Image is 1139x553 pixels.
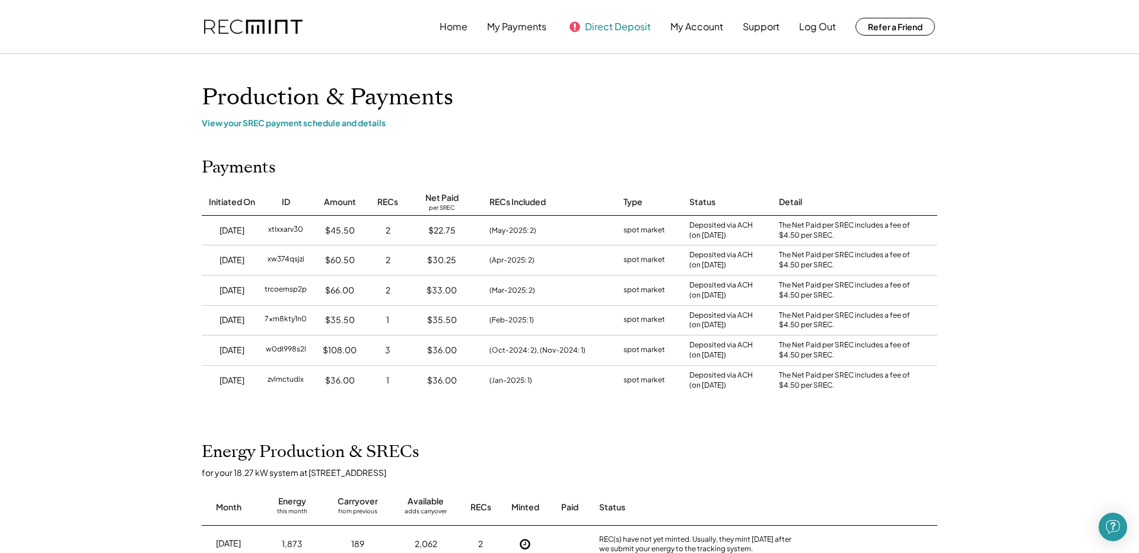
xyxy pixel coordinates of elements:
div: The Net Paid per SREC includes a fee of $4.50 per SREC. [779,311,915,331]
div: (Apr-2025: 2) [489,255,534,266]
div: [DATE] [219,254,244,266]
div: Available [408,496,444,507]
div: Detail [779,196,802,208]
div: $66.00 [325,285,354,296]
div: $22.75 [428,225,456,236]
div: 1 [386,314,389,326]
div: w0dl998s2l [266,344,306,356]
button: My Payments [487,15,546,39]
div: for your 18.27 kW system at [STREET_ADDRESS] [202,467,949,478]
div: this month [277,507,307,519]
h1: Production & Payments [202,84,937,111]
button: Log Out [799,15,836,39]
button: My Account [670,15,723,39]
div: (Mar-2025: 2) [489,285,535,296]
div: (Jan-2025: 1) [489,375,532,386]
div: xtlxxarv30 [268,225,303,236]
div: Deposited via ACH (on [DATE]) [689,280,753,301]
div: spot market [623,285,665,296]
div: spot market [623,225,665,236]
div: [DATE] [216,538,241,549]
div: [DATE] [219,285,244,296]
div: $108.00 [323,344,357,356]
div: $36.00 [325,375,355,386]
div: Status [689,196,715,208]
div: RECs Included [489,196,546,208]
div: zvlmctudix [268,375,304,386]
div: Net Paid [425,192,459,204]
div: $36.00 [427,344,457,356]
div: $30.25 [427,254,456,266]
img: recmint-logotype%403x.png [204,20,303,34]
div: REC(s) have not yet minted. Usually, they mint [DATE] after we submit your energy to the tracking... [599,535,801,553]
div: Open Intercom Messenger [1099,513,1127,541]
div: [DATE] [219,375,244,386]
div: Deposited via ACH (on [DATE]) [689,340,753,360]
button: Home [440,15,467,39]
div: 2 [386,254,390,266]
button: Refer a Friend [855,18,935,36]
div: 1,873 [282,538,303,550]
div: $60.50 [325,254,355,266]
div: Amount [324,196,356,208]
div: The Net Paid per SREC includes a fee of $4.50 per SREC. [779,370,915,391]
div: 2 [386,225,390,236]
div: $45.50 [325,225,355,236]
div: per SREC [429,204,455,213]
button: Direct Deposit [585,15,651,39]
div: $36.00 [427,375,457,386]
div: spot market [623,254,665,266]
div: RECs [377,196,398,208]
div: Status [599,501,801,513]
div: Initiated On [209,196,255,208]
div: (Oct-2024: 2), (Nov-2024: 1) [489,345,586,356]
div: Deposited via ACH (on [DATE]) [689,220,753,241]
div: Carryover [338,496,378,507]
div: 2,062 [415,538,437,550]
div: [DATE] [219,314,244,326]
div: ID [282,196,290,208]
div: Deposited via ACH (on [DATE]) [689,250,753,270]
div: 1 [386,375,389,386]
button: Not Yet Minted [516,535,534,553]
div: Energy [278,496,306,507]
div: Deposited via ACH (on [DATE]) [689,370,753,391]
div: The Net Paid per SREC includes a fee of $4.50 per SREC. [779,250,915,270]
div: (May-2025: 2) [489,225,536,236]
div: 3 [385,344,390,356]
div: View your SREC payment schedule and details [202,117,937,128]
div: $35.50 [427,314,457,326]
div: spot market [623,344,665,356]
div: (Feb-2025: 1) [489,315,534,325]
div: Type [623,196,642,208]
div: Paid [561,501,578,513]
div: $33.00 [427,285,457,296]
div: [DATE] [219,344,244,356]
div: [DATE] [219,225,244,236]
div: 2 [478,538,483,550]
div: Minted [511,501,539,513]
div: The Net Paid per SREC includes a fee of $4.50 per SREC. [779,220,915,241]
div: Month [216,501,241,513]
div: from previous [338,507,377,519]
div: 7xm8kty1n0 [265,314,307,326]
div: trcoemsp2p [265,285,307,296]
div: 2 [386,285,390,296]
div: xw374qsjzi [268,254,304,266]
div: $35.50 [325,314,355,326]
div: RECs [470,501,491,513]
div: adds carryover [405,507,447,519]
div: The Net Paid per SREC includes a fee of $4.50 per SREC. [779,280,915,301]
button: Support [743,15,780,39]
h2: Energy Production & SRECs [202,442,419,462]
div: 189 [351,538,364,550]
div: spot market [623,314,665,326]
div: spot market [623,375,665,386]
h2: Payments [202,158,276,178]
div: The Net Paid per SREC includes a fee of $4.50 per SREC. [779,340,915,360]
div: Deposited via ACH (on [DATE]) [689,311,753,331]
